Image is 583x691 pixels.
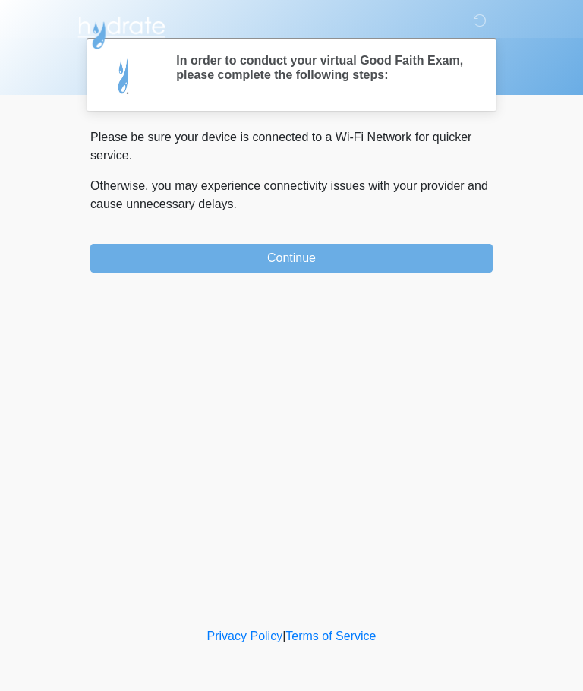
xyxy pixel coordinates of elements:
img: Hydrate IV Bar - Arcadia Logo [75,11,168,50]
h2: In order to conduct your virtual Good Faith Exam, please complete the following steps: [176,53,470,82]
p: Otherwise, you may experience connectivity issues with your provider and cause unnecessary delays [90,177,493,213]
a: Terms of Service [285,629,376,642]
img: Agent Avatar [102,53,147,99]
p: Please be sure your device is connected to a Wi-Fi Network for quicker service. [90,128,493,165]
a: Privacy Policy [207,629,283,642]
span: . [234,197,237,210]
a: | [282,629,285,642]
button: Continue [90,244,493,273]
